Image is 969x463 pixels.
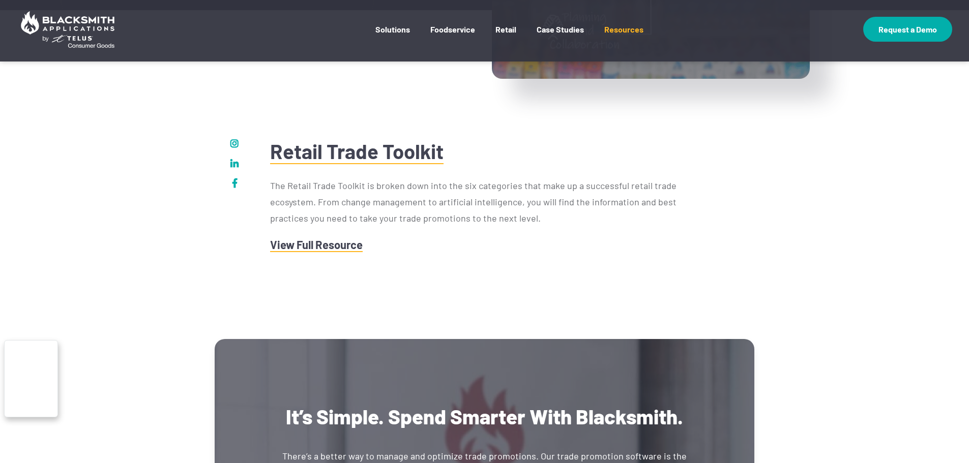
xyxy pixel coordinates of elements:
img: Blacksmith Applications by TELUS Consumer Goods [17,7,119,52]
a: View Full Resource [270,238,363,252]
a: Request a Demo [863,17,952,42]
a: Retail [495,24,516,49]
a: Case Studies [537,24,584,49]
p: The Retail Trade Toolkit is broken down into the six categories that make up a successful retail ... [270,177,699,226]
a: Solutions [375,24,410,49]
h2: It’s Simple. Spend Smarter With Blacksmith. [282,403,687,430]
a: Resources [604,24,643,49]
a: Foodservice [430,24,475,49]
a: Retail Trade Toolkit [270,139,444,164]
